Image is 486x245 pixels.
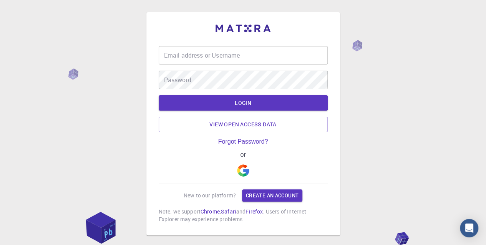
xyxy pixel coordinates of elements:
a: Safari [221,208,236,215]
img: Google [237,164,249,177]
p: New to our platform? [184,192,236,199]
button: LOGIN [159,95,328,111]
a: Create an account [242,189,302,202]
a: Forgot Password? [218,138,268,145]
a: View open access data [159,117,328,132]
p: Note: we support , and . Users of Internet Explorer may experience problems. [159,208,328,223]
div: Open Intercom Messenger [460,219,478,237]
a: Chrome [201,208,220,215]
a: Firefox [245,208,263,215]
span: or [237,151,249,158]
